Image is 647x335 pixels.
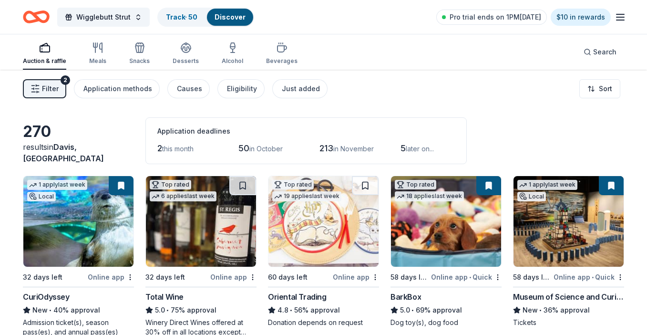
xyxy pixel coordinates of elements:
div: Application deadlines [157,126,455,137]
div: Top rated [272,180,314,189]
span: Davis, [GEOGRAPHIC_DATA] [23,142,104,163]
div: 1 apply last week [27,180,87,190]
div: Meals [89,57,106,65]
div: Museum of Science and Curiosity [513,291,624,303]
button: Sort [579,79,620,98]
div: 69% approval [390,304,502,316]
div: Online app [333,271,379,283]
a: Home [23,6,50,28]
img: Image for Oriental Trading [268,176,379,267]
span: 2 [157,143,162,153]
button: Filter2 [23,79,66,98]
span: in November [333,145,374,153]
div: 32 days left [145,272,185,283]
span: 5 [401,143,406,153]
button: Causes [167,79,210,98]
img: Image for Museum of Science and Curiosity [513,176,624,267]
div: Tickets [513,318,624,327]
span: • [49,306,51,314]
div: Total Wine [145,291,184,303]
span: • [166,306,169,314]
div: Online app [210,271,257,283]
div: Online app Quick [431,271,502,283]
span: Search [593,46,616,58]
div: Top rated [150,180,191,189]
div: 270 [23,122,134,141]
span: 213 [319,143,333,153]
span: Wigglebutt Strut [76,11,131,23]
a: Pro trial ends on 1PM[DATE] [436,10,547,25]
div: 18 applies last week [395,191,464,201]
div: 36% approval [513,304,624,316]
div: Snacks [129,57,150,65]
div: Causes [177,83,202,94]
button: Just added [272,79,328,98]
span: 5.0 [155,304,165,316]
img: Image for Total Wine [146,176,256,267]
div: Top rated [395,180,436,189]
span: New [523,304,538,316]
a: Discover [215,13,246,21]
button: Application methods [74,79,160,98]
div: 60 days left [268,272,308,283]
button: Track· 50Discover [157,8,254,27]
div: BarkBox [390,291,421,303]
div: 56% approval [268,304,379,316]
div: Just added [282,83,320,94]
a: Track· 50 [166,13,197,21]
div: 58 days left [513,272,552,283]
div: Online app Quick [554,271,624,283]
div: 75% approval [145,304,257,316]
span: New [32,304,48,316]
div: Oriental Trading [268,291,327,303]
div: results [23,141,134,164]
div: Eligibility [227,83,257,94]
div: Beverages [266,57,298,65]
span: this month [162,145,194,153]
div: 19 applies last week [272,191,341,201]
span: • [411,306,414,314]
button: Desserts [173,38,199,70]
span: 4.8 [277,304,288,316]
span: in [23,142,104,163]
div: Alcohol [222,57,243,65]
img: Image for CuriOdyssey [23,176,134,267]
a: $10 in rewards [551,9,611,26]
span: 50 [238,143,249,153]
button: Auction & raffle [23,38,66,70]
span: Pro trial ends on 1PM[DATE] [450,11,541,23]
span: in October [249,145,283,153]
div: Desserts [173,57,199,65]
button: Alcohol [222,38,243,70]
div: Online app [88,271,134,283]
div: Auction & raffle [23,57,66,65]
span: • [539,306,542,314]
button: Snacks [129,38,150,70]
div: 1 apply last week [517,180,577,190]
button: Meals [89,38,106,70]
div: Application methods [83,83,152,94]
div: 6 applies last week [150,191,216,201]
div: Local [27,192,56,201]
div: Donation depends on request [268,318,379,327]
div: 40% approval [23,304,134,316]
span: Filter [42,83,59,94]
button: Beverages [266,38,298,70]
div: Local [517,192,546,201]
span: Sort [599,83,612,94]
div: CuriOdyssey [23,291,70,303]
a: Image for BarkBoxTop rated18 applieslast week58 days leftOnline app•QuickBarkBox5.0•69% approvalD... [390,176,502,327]
div: 32 days left [23,272,62,283]
button: Search [576,42,624,62]
div: 2 [61,75,70,85]
button: Wigglebutt Strut [57,8,150,27]
span: • [290,306,292,314]
span: later on... [406,145,434,153]
span: 5.0 [400,304,410,316]
div: 58 days left [390,272,429,283]
button: Eligibility [217,79,265,98]
a: Image for Oriental TradingTop rated19 applieslast week60 days leftOnline appOriental Trading4.8•5... [268,176,379,327]
a: Image for Museum of Science and Curiosity1 applylast weekLocal58 days leftOnline app•QuickMuseum ... [513,176,624,327]
img: Image for BarkBox [391,176,501,267]
div: Dog toy(s), dog food [390,318,502,327]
